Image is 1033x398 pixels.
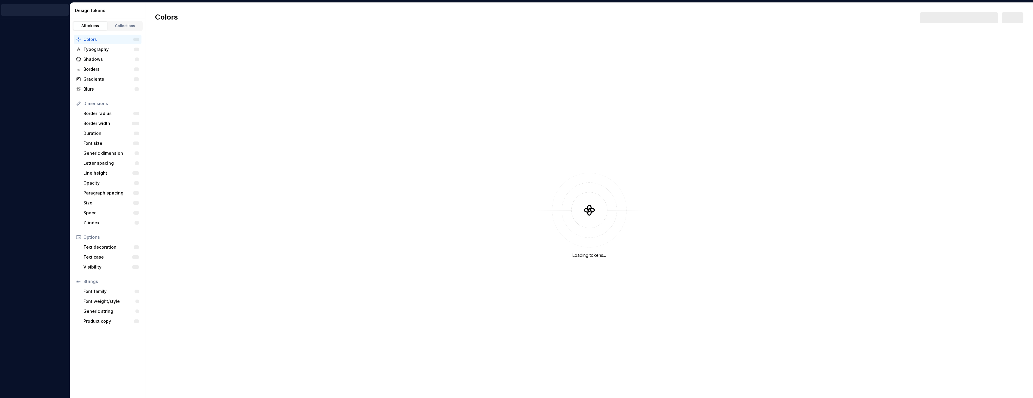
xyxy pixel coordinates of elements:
[74,35,141,44] a: Colors
[83,170,132,176] div: Line height
[83,288,135,294] div: Font family
[74,84,141,94] a: Blurs
[83,210,133,216] div: Space
[81,109,141,118] a: Border radius
[83,86,135,92] div: Blurs
[81,297,141,306] a: Font weight/style
[81,306,141,316] a: Generic string
[74,45,141,54] a: Typography
[83,76,134,82] div: Gradients
[81,242,141,252] a: Text decoration
[81,119,141,128] a: Border width
[83,160,135,166] div: Letter spacing
[81,287,141,296] a: Font family
[81,158,141,168] a: Letter spacing
[74,54,141,64] a: Shadows
[81,178,141,188] a: Opacity
[83,130,134,136] div: Duration
[83,66,134,72] div: Borders
[83,56,135,62] div: Shadows
[83,180,134,186] div: Opacity
[75,8,143,14] div: Design tokens
[83,244,134,250] div: Text decoration
[83,36,133,42] div: Colors
[83,110,133,117] div: Border radius
[110,23,140,28] div: Collections
[83,264,132,270] div: Visibility
[81,218,141,228] a: Z-index
[74,64,141,74] a: Borders
[83,200,133,206] div: Size
[83,46,134,52] div: Typography
[83,140,133,146] div: Font size
[83,298,135,304] div: Font weight/style
[83,234,139,240] div: Options
[83,190,133,196] div: Paragraph spacing
[81,129,141,138] a: Duration
[75,23,105,28] div: All tokens
[74,74,141,84] a: Gradients
[81,198,141,208] a: Size
[81,262,141,272] a: Visibility
[81,138,141,148] a: Font size
[83,101,139,107] div: Dimensions
[83,318,134,324] div: Product copy
[155,12,178,23] h2: Colors
[81,148,141,158] a: Generic dimension
[83,150,135,156] div: Generic dimension
[81,188,141,198] a: Paragraph spacing
[83,120,132,126] div: Border width
[572,252,606,258] div: Loading tokens...
[81,168,141,178] a: Line height
[83,254,132,260] div: Text case
[81,316,141,326] a: Product copy
[83,278,139,285] div: Strings
[83,220,135,226] div: Z-index
[83,308,135,314] div: Generic string
[81,252,141,262] a: Text case
[81,208,141,218] a: Space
